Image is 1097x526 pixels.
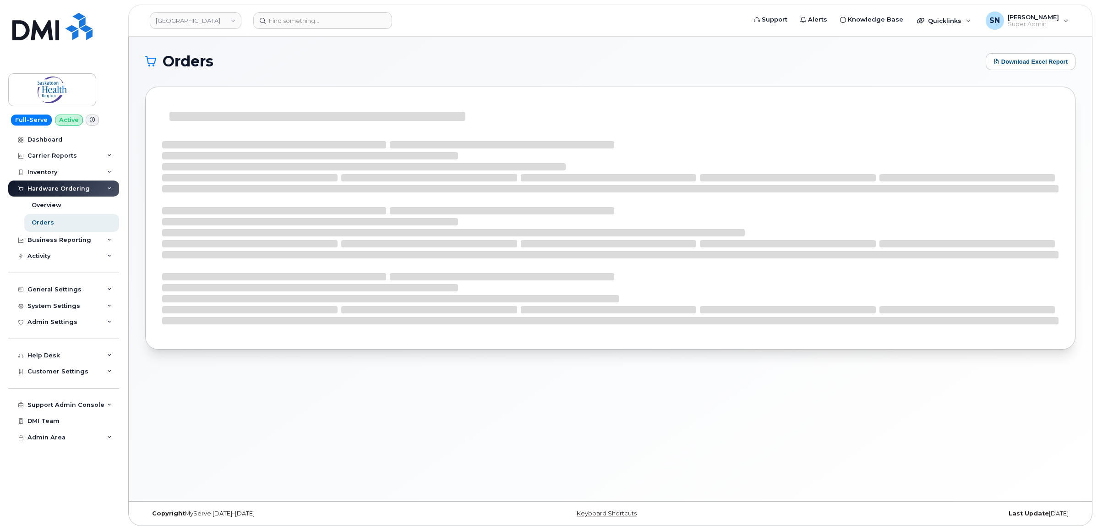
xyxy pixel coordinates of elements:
[577,510,637,517] a: Keyboard Shortcuts
[145,510,455,517] div: MyServe [DATE]–[DATE]
[152,510,185,517] strong: Copyright
[163,55,213,68] span: Orders
[986,53,1075,70] button: Download Excel Report
[765,510,1075,517] div: [DATE]
[1009,510,1049,517] strong: Last Update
